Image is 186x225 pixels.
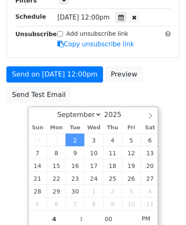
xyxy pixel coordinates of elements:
[47,125,66,131] span: Mon
[103,146,122,159] span: September 11, 2025
[66,159,84,172] span: September 16, 2025
[57,14,110,21] span: [DATE] 12:00pm
[66,172,84,185] span: September 23, 2025
[29,134,47,146] span: August 31, 2025
[122,134,140,146] span: September 5, 2025
[66,197,84,210] span: October 7, 2025
[122,185,140,197] span: October 3, 2025
[29,125,47,131] span: Sun
[122,125,140,131] span: Fri
[66,146,84,159] span: September 9, 2025
[102,111,132,119] input: Year
[6,87,71,103] a: Send Test Email
[140,185,159,197] span: October 4, 2025
[140,159,159,172] span: September 20, 2025
[47,185,66,197] span: September 29, 2025
[84,134,103,146] span: September 3, 2025
[140,197,159,210] span: October 11, 2025
[103,185,122,197] span: October 2, 2025
[103,125,122,131] span: Thu
[84,159,103,172] span: September 17, 2025
[122,197,140,210] span: October 10, 2025
[140,146,159,159] span: September 13, 2025
[47,146,66,159] span: September 8, 2025
[103,197,122,210] span: October 9, 2025
[103,134,122,146] span: September 4, 2025
[15,13,46,20] strong: Schedule
[103,172,122,185] span: September 25, 2025
[122,159,140,172] span: September 19, 2025
[29,172,47,185] span: September 21, 2025
[6,66,103,83] a: Send on [DATE] 12:00pm
[15,31,57,37] strong: Unsubscribe
[84,185,103,197] span: October 1, 2025
[122,172,140,185] span: September 26, 2025
[57,40,134,48] a: Copy unsubscribe link
[140,134,159,146] span: September 6, 2025
[84,146,103,159] span: September 10, 2025
[140,172,159,185] span: September 27, 2025
[47,172,66,185] span: September 22, 2025
[29,185,47,197] span: September 28, 2025
[66,29,129,38] label: Add unsubscribe link
[122,146,140,159] span: September 12, 2025
[66,185,84,197] span: September 30, 2025
[47,159,66,172] span: September 15, 2025
[140,125,159,131] span: Sat
[47,134,66,146] span: September 1, 2025
[29,197,47,210] span: October 5, 2025
[29,159,47,172] span: September 14, 2025
[105,66,143,83] a: Preview
[84,172,103,185] span: September 24, 2025
[143,184,186,225] iframe: Chat Widget
[29,146,47,159] span: September 7, 2025
[103,159,122,172] span: September 18, 2025
[66,125,84,131] span: Tue
[84,197,103,210] span: October 8, 2025
[84,125,103,131] span: Wed
[66,134,84,146] span: September 2, 2025
[47,197,66,210] span: October 6, 2025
